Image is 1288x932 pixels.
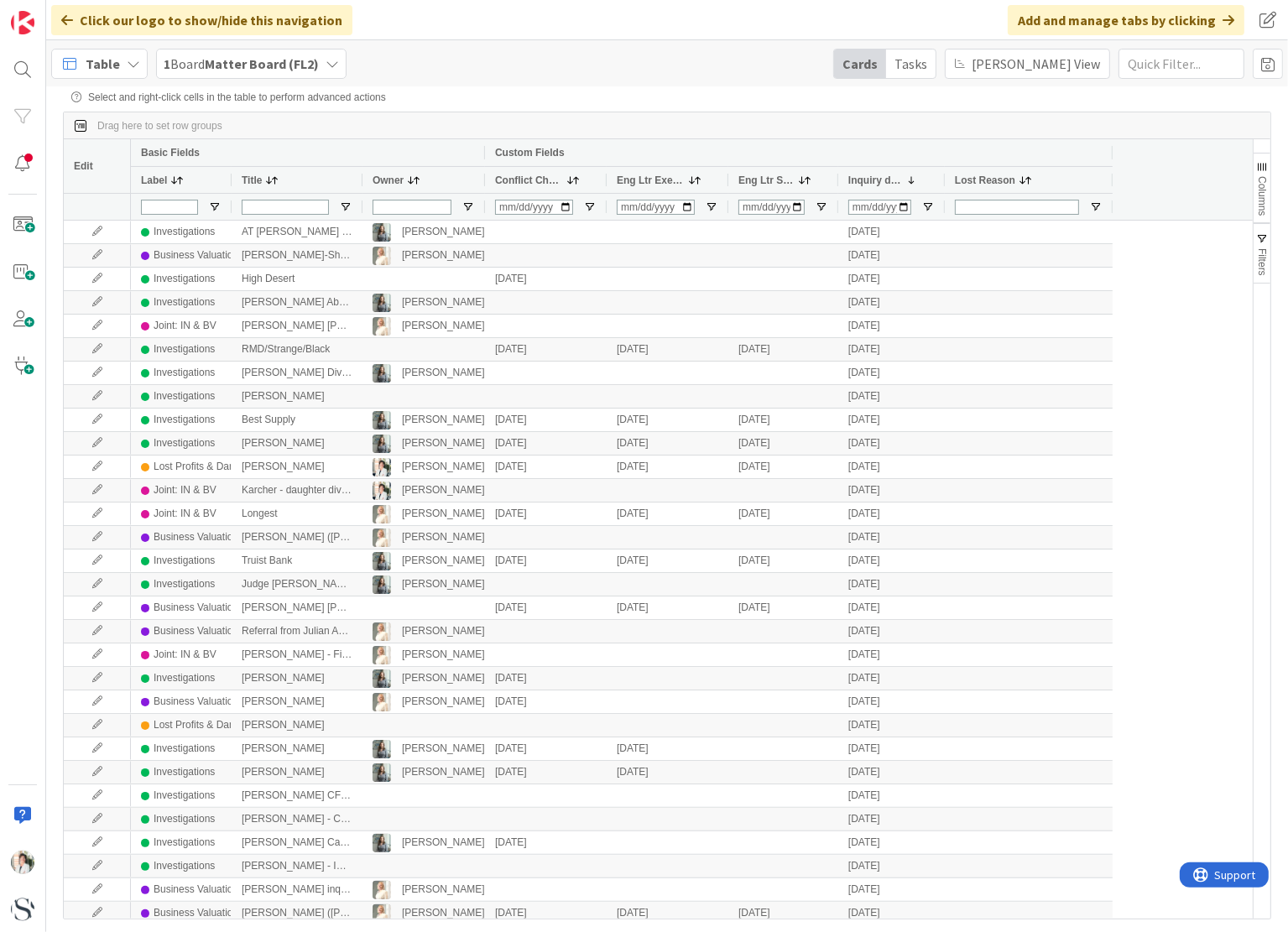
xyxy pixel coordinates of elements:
div: [PERSON_NAME] CF matter [232,784,362,807]
span: Custom Fields [495,147,565,159]
div: [DATE] [838,362,945,384]
div: [PERSON_NAME] Case matter [232,831,362,854]
div: [PERSON_NAME] [402,315,485,336]
div: [PERSON_NAME] - IRA research [232,855,362,877]
div: [DATE] [728,902,838,924]
div: Investigations [154,268,215,289]
div: Business Valuation [154,879,238,900]
div: Judge [PERSON_NAME] [232,573,362,596]
div: [DATE] [485,268,607,290]
span: Support [35,3,76,23]
button: Open Filter Menu [921,200,935,214]
div: [DATE] [838,479,945,502]
span: Owner [373,174,404,186]
b: 1 [164,55,170,72]
img: LG [373,411,391,430]
div: [DATE] [607,432,728,455]
div: [DATE] [728,549,838,572]
div: [PERSON_NAME] [402,738,485,759]
div: [DATE] [728,432,838,455]
input: Eng Ltr Executed Filter Input [617,200,695,215]
img: LG [373,669,391,688]
div: [DATE] [838,268,945,290]
div: Cards [834,49,886,78]
div: [PERSON_NAME] [402,292,485,313]
div: [DATE] [485,456,607,478]
div: [DATE] [485,667,607,690]
span: Conflict Check [495,174,563,186]
img: LG [373,834,391,852]
div: [DATE] [838,221,945,243]
div: Investigations [154,339,215,360]
img: KS [373,881,391,899]
div: Investigations [154,221,215,242]
div: [PERSON_NAME] [232,667,362,690]
input: Inquiry date Filter Input [848,200,911,215]
img: LG [373,435,391,453]
div: Investigations [154,785,215,806]
img: Visit kanbanzone.com [11,11,34,34]
div: [DATE] [607,549,728,572]
img: KS [373,528,391,547]
div: [DATE] [838,409,945,431]
div: [DATE] [838,596,945,619]
span: Columns [1256,176,1268,216]
span: Basic Fields [141,147,200,159]
div: [DATE] [728,596,838,619]
div: [PERSON_NAME] - Financial Neutral [232,643,362,666]
img: LG [373,294,391,312]
div: [PERSON_NAME] [402,621,485,642]
span: Title [242,174,262,186]
div: [DATE] [485,831,607,854]
div: [DATE] [838,549,945,572]
div: [DATE] [838,643,945,666]
div: [DATE] [838,690,945,713]
div: [DATE] [728,409,838,431]
div: AT [PERSON_NAME] [PERSON_NAME] [232,221,362,243]
div: [PERSON_NAME]-Shareholder Dispute [232,244,362,267]
div: [PERSON_NAME] [402,245,485,266]
div: [PERSON_NAME] [232,432,362,455]
button: Open Filter Menu [583,200,597,214]
div: Investigations [154,574,215,595]
div: [PERSON_NAME] [402,668,485,689]
div: [PERSON_NAME] [232,761,362,784]
div: Select and right-click cells in the table to perform advanced actions [71,91,1263,103]
div: [PERSON_NAME] Abuse [232,291,362,314]
div: Investigations [154,433,215,454]
div: [PERSON_NAME] [232,737,362,760]
div: Investigations [154,386,215,407]
div: [PERSON_NAME] ([PERSON_NAME] & [PERSON_NAME]) [232,526,362,549]
img: LG [373,223,391,242]
div: [PERSON_NAME] [402,574,485,595]
div: Business Valuation [154,527,238,548]
div: Best Supply [232,409,362,431]
div: [PERSON_NAME] [402,832,485,853]
img: KT [373,482,391,500]
div: [DATE] [838,761,945,784]
div: [PERSON_NAME] [402,527,485,548]
img: KS [373,247,391,265]
img: KS [373,693,391,711]
div: Business Valuation [154,245,238,266]
div: Business Valuation [154,597,238,618]
div: [DATE] [838,667,945,690]
div: [DATE] [838,573,945,596]
input: Quick Filter... [1119,49,1244,79]
div: Karcher - daughter divorcing [232,479,362,502]
span: Filters [1256,248,1268,276]
div: [PERSON_NAME] inquiry for [PERSON_NAME] [232,878,362,901]
div: [DATE] [485,902,607,924]
img: LG [373,740,391,758]
span: Edit [74,160,93,172]
div: [DATE] [838,878,945,901]
div: [PERSON_NAME] [232,456,362,478]
div: Business Valuation [154,621,238,642]
div: [DATE] [728,338,838,361]
div: [PERSON_NAME] [402,503,485,524]
input: Title Filter Input [242,200,329,215]
div: [PERSON_NAME] [402,691,485,712]
div: Investigations [154,832,215,853]
img: KS [373,622,391,641]
div: Longest [232,502,362,525]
